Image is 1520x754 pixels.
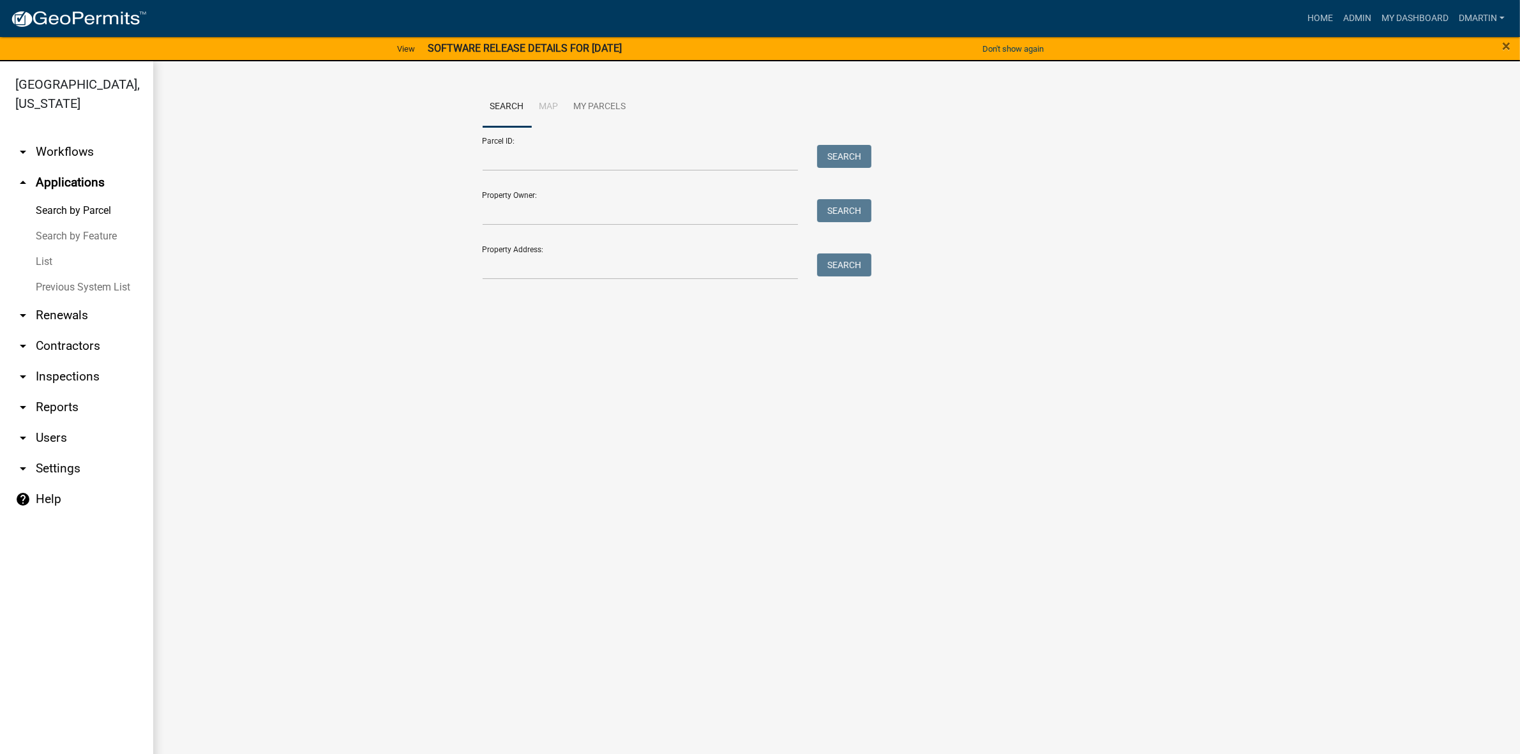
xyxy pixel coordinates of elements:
a: Admin [1338,6,1376,31]
i: arrow_drop_down [15,461,31,476]
button: Search [817,145,871,168]
button: Close [1502,38,1510,54]
a: My Dashboard [1376,6,1454,31]
a: View [392,38,420,59]
a: My Parcels [566,87,634,128]
a: Home [1302,6,1338,31]
i: arrow_drop_down [15,308,31,323]
a: dmartin [1454,6,1510,31]
button: Don't show again [977,38,1049,59]
i: arrow_drop_down [15,400,31,415]
strong: SOFTWARE RELEASE DETAILS FOR [DATE] [428,42,622,54]
i: arrow_drop_down [15,430,31,446]
button: Search [817,199,871,222]
i: arrow_drop_down [15,369,31,384]
span: × [1502,37,1510,55]
i: arrow_drop_down [15,144,31,160]
a: Search [483,87,532,128]
i: arrow_drop_up [15,175,31,190]
i: help [15,492,31,507]
i: arrow_drop_down [15,338,31,354]
button: Search [817,253,871,276]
